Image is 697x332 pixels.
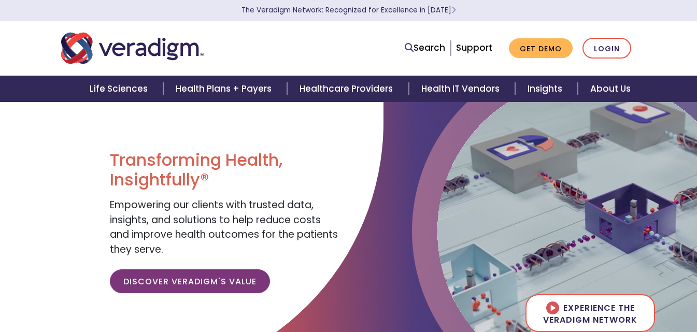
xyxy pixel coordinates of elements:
a: Healthcare Providers [287,76,408,102]
img: Veradigm logo [61,31,204,65]
a: Health Plans + Payers [163,76,287,102]
span: Empowering our clients with trusted data, insights, and solutions to help reduce costs and improv... [110,198,338,256]
a: Get Demo [509,38,573,59]
a: Support [456,41,492,54]
a: About Us [578,76,643,102]
a: Search [405,41,445,55]
a: Life Sciences [77,76,163,102]
a: Discover Veradigm's Value [110,269,270,293]
a: Login [582,38,631,59]
a: Insights [515,76,578,102]
span: Learn More [451,5,456,15]
a: Health IT Vendors [409,76,515,102]
a: The Veradigm Network: Recognized for Excellence in [DATE]Learn More [241,5,456,15]
h1: Transforming Health, Insightfully® [110,150,340,190]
